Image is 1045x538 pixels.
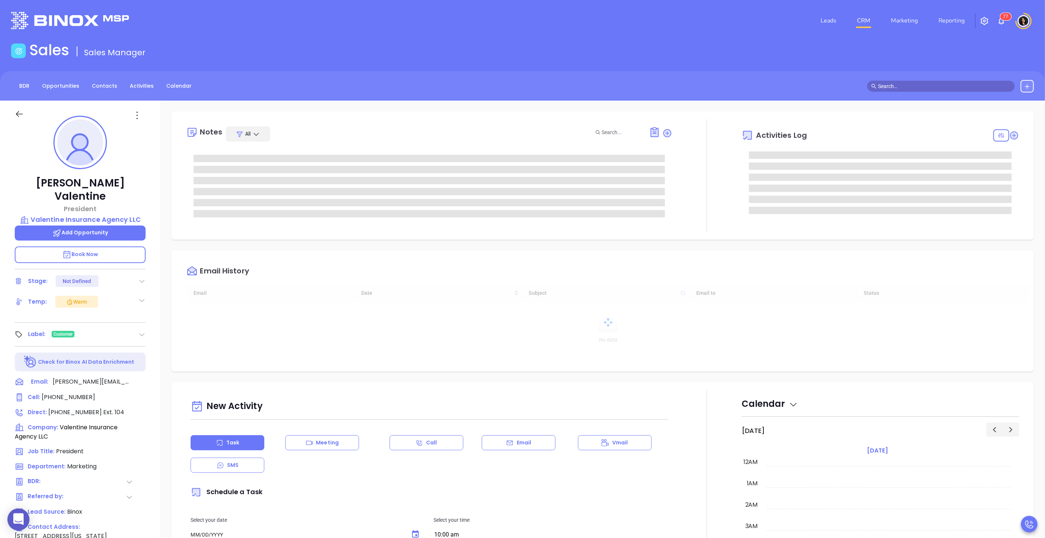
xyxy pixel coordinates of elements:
span: Referred by: [28,492,66,502]
p: Vmail [612,439,628,447]
span: 7 [1003,14,1006,19]
h2: [DATE] [742,427,765,435]
span: Add Opportunity [52,229,108,236]
div: 12am [742,458,759,467]
a: Marketing [888,13,921,28]
span: Job Title: [28,447,55,455]
a: Reporting [936,13,968,28]
button: Previous day [986,423,1003,436]
span: 7 [1006,14,1009,19]
input: MM/DD/YYYY [191,532,403,538]
span: Contact Address: [28,523,80,531]
div: Warm [66,297,87,306]
span: Lead Source: [28,508,66,516]
span: Ext. 104 [102,408,124,416]
span: [PHONE_NUMBER] [42,393,95,401]
a: Calendar [162,80,196,92]
p: Task [226,439,239,447]
span: Cell : [28,393,40,401]
span: [PERSON_NAME][EMAIL_ADDRESS][DOMAIN_NAME] [53,377,130,386]
span: Customer [53,330,73,338]
span: Schedule a Task [191,487,262,496]
span: Marketing [67,462,97,471]
input: Search... [602,128,641,136]
p: Select your date [191,516,425,524]
input: Search… [878,82,1011,90]
span: Binox [67,507,82,516]
span: Sales Manager [84,47,146,58]
div: New Activity [191,397,668,416]
img: iconNotification [997,17,1006,25]
p: [PERSON_NAME] Valentine [15,177,146,203]
p: Call [426,439,437,447]
img: iconSetting [980,17,989,25]
p: President [15,204,146,214]
span: Calendar [742,398,798,410]
button: Next day [1003,423,1019,436]
img: user [1018,15,1030,27]
a: CRM [854,13,873,28]
span: Direct : [28,408,47,416]
span: Valentine Insurance Agency LLC [15,423,118,441]
p: Select your time [434,516,668,524]
img: Ai-Enrich-DaqCidB-.svg [24,356,37,368]
div: Label: [28,329,46,340]
span: search [871,84,877,89]
div: Email History [200,267,249,277]
div: 2am [744,500,759,509]
sup: 77 [1000,13,1011,20]
h1: Sales [29,41,69,59]
div: Notes [200,128,222,136]
span: Email: [31,377,48,387]
div: 1am [745,479,759,488]
span: Company: [28,423,58,431]
p: SMS [227,461,238,469]
span: Activities Log [756,132,807,139]
p: Meeting [316,439,339,447]
a: Leads [818,13,839,28]
div: Temp: [28,296,47,307]
span: [PHONE_NUMBER] [48,408,102,416]
a: Contacts [87,80,122,92]
a: BDR [15,80,34,92]
img: logo [11,12,129,29]
span: BDR: [28,477,66,486]
div: Not Defined [63,275,91,287]
span: Department: [28,462,66,470]
a: Activities [125,80,158,92]
span: President [56,447,84,455]
p: Email [517,439,532,447]
div: 3am [744,522,759,531]
a: Opportunities [38,80,84,92]
span: All [245,130,251,137]
span: Book Now [62,251,98,258]
a: Valentine Insurance Agency LLC [15,214,146,225]
p: Check for Binox AI Data Enrichment [38,358,134,366]
div: Stage: [28,276,48,287]
a: [DATE] [865,446,889,456]
img: profile-user [57,119,103,165]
